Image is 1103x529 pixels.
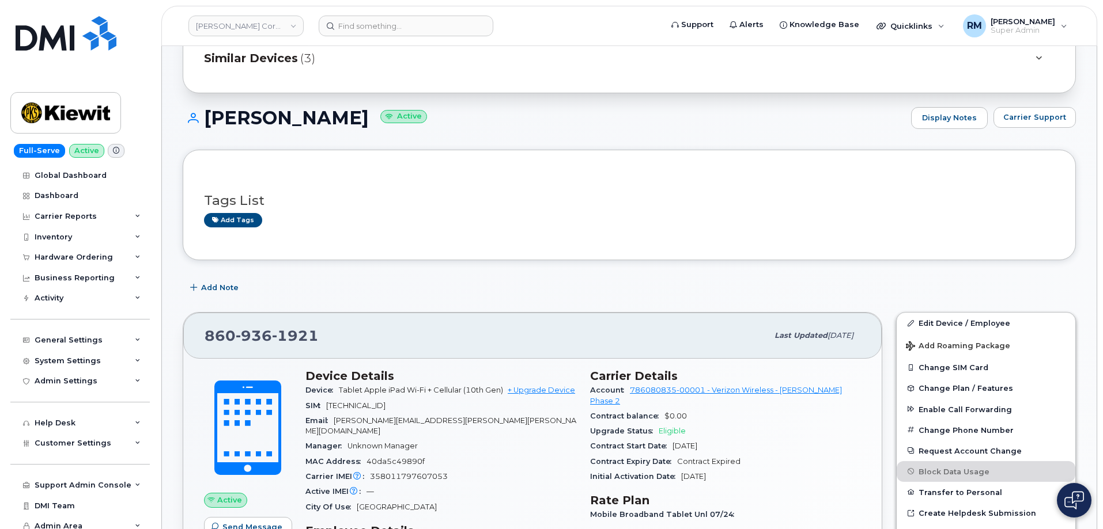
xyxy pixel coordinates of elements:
button: Add Roaming Package [897,333,1075,357]
span: Knowledge Base [790,19,859,31]
span: Contract Expiry Date [590,457,677,466]
span: [PERSON_NAME][EMAIL_ADDRESS][PERSON_NAME][PERSON_NAME][DOMAIN_NAME] [305,416,576,435]
span: Add Roaming Package [906,341,1010,352]
input: Find something... [319,16,493,36]
span: Active IMEI [305,487,367,496]
span: Alerts [739,19,764,31]
span: (3) [300,50,315,67]
button: Transfer to Personal [897,482,1075,503]
a: 786080835-00001 - Verizon Wireless - [PERSON_NAME] Phase 2 [590,386,842,405]
span: SIM [305,401,326,410]
span: [DATE] [681,472,706,481]
span: Contract balance [590,412,664,420]
span: 1921 [272,327,319,344]
button: Change Plan / Features [897,378,1075,398]
span: Mobile Broadband Tablet Unl 07/24 [590,510,740,519]
img: Open chat [1064,491,1084,509]
span: Contract Start Date [590,442,673,450]
button: Change Phone Number [897,420,1075,440]
small: Active [380,110,427,123]
span: City Of Use [305,503,357,511]
span: 40da5c49890f [367,457,425,466]
span: Upgrade Status [590,427,659,435]
a: Display Notes [911,107,988,129]
span: Eligible [659,427,686,435]
span: Contract Expired [677,457,741,466]
span: Initial Activation Date [590,472,681,481]
span: 860 [205,327,319,344]
span: Tablet Apple iPad Wi-Fi + Cellular (10th Gen) [339,386,503,394]
div: Rachel Miller [955,14,1075,37]
span: [TECHNICAL_ID] [326,401,386,410]
span: $0.00 [664,412,687,420]
span: Super Admin [991,26,1055,35]
button: Request Account Change [897,440,1075,461]
span: 358011797607053 [370,472,448,481]
h3: Tags List [204,193,1055,208]
span: Change Plan / Features [919,384,1013,393]
span: Device [305,386,339,394]
span: RM [967,19,982,33]
a: Alerts [722,13,772,36]
span: Support [681,19,713,31]
h1: [PERSON_NAME] [183,108,905,128]
span: Enable Call Forwarding [919,405,1012,413]
a: Add tags [204,213,262,227]
span: Carrier Support [1003,112,1066,123]
a: Knowledge Base [772,13,867,36]
span: — [367,487,374,496]
button: Block Data Usage [897,461,1075,482]
h3: Rate Plan [590,493,861,507]
span: Manager [305,442,347,450]
span: Unknown Manager [347,442,418,450]
a: Edit Device / Employee [897,313,1075,333]
span: Active [217,494,242,505]
span: Carrier IMEI [305,472,370,481]
button: Enable Call Forwarding [897,399,1075,420]
button: Change SIM Card [897,357,1075,378]
span: [DATE] [828,331,853,340]
a: Support [663,13,722,36]
span: [PERSON_NAME] [991,17,1055,26]
a: Create Helpdesk Submission [897,503,1075,523]
div: Quicklinks [868,14,953,37]
h3: Device Details [305,369,576,383]
span: [GEOGRAPHIC_DATA] [357,503,437,511]
span: Email [305,416,334,425]
span: [DATE] [673,442,697,450]
span: Last updated [775,331,828,340]
span: Similar Devices [204,50,298,67]
a: + Upgrade Device [508,386,575,394]
span: Quicklinks [890,21,932,31]
button: Carrier Support [994,107,1076,128]
span: MAC Address [305,457,367,466]
span: Account [590,386,630,394]
h3: Carrier Details [590,369,861,383]
a: Kiewit Corporation [188,16,304,36]
span: Add Note [201,282,239,293]
span: 936 [236,327,272,344]
button: Add Note [183,277,248,298]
